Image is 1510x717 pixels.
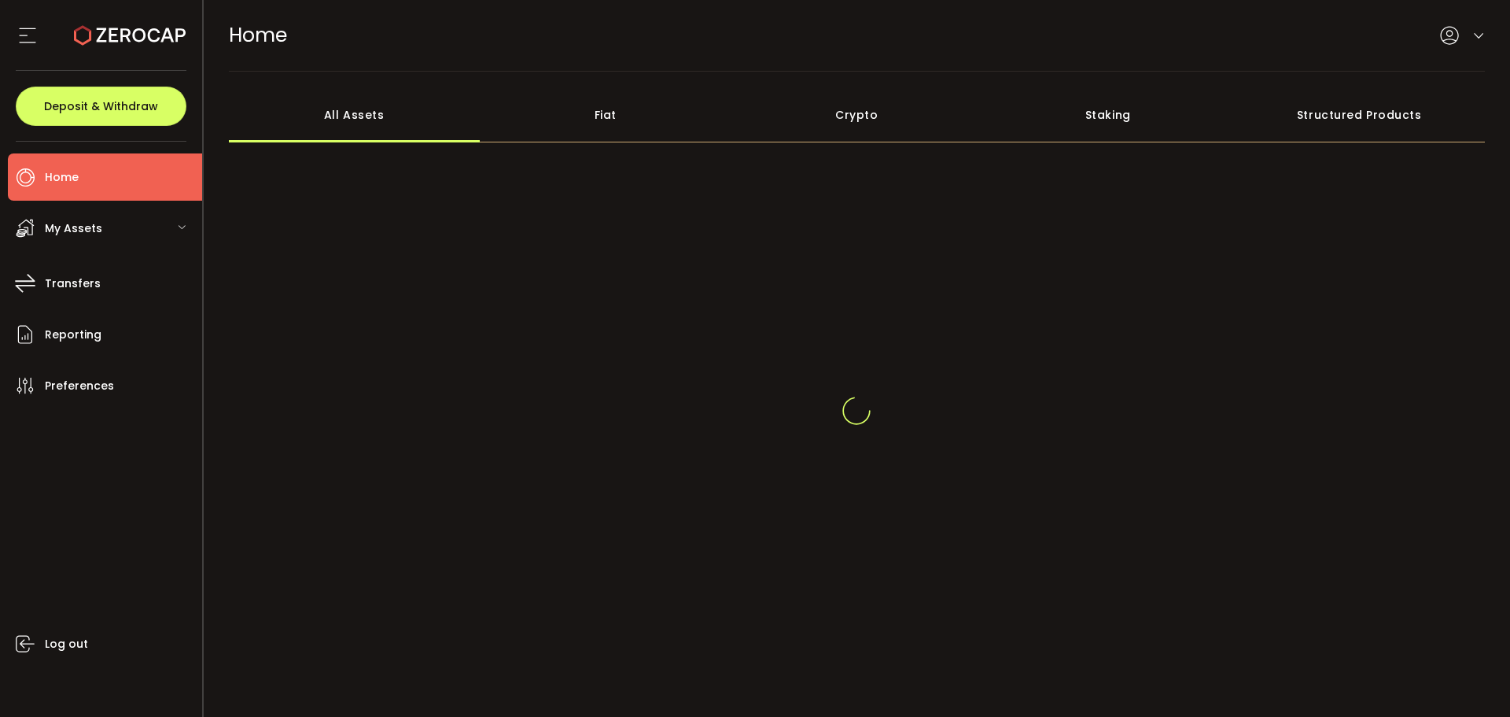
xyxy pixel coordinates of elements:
[44,101,158,112] span: Deposit & Withdraw
[45,166,79,189] span: Home
[45,272,101,295] span: Transfers
[1234,87,1486,142] div: Structured Products
[45,323,101,346] span: Reporting
[229,87,481,142] div: All Assets
[16,87,186,126] button: Deposit & Withdraw
[45,217,102,240] span: My Assets
[480,87,731,142] div: Fiat
[45,633,88,656] span: Log out
[982,87,1234,142] div: Staking
[229,21,287,49] span: Home
[45,375,114,397] span: Preferences
[731,87,983,142] div: Crypto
